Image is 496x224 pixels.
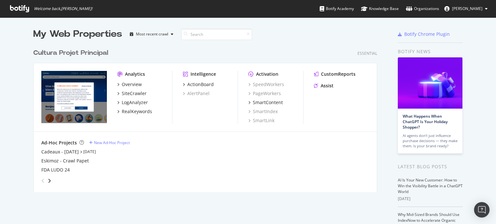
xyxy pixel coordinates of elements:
a: SmartContent [248,99,283,106]
button: [PERSON_NAME] [439,4,493,14]
div: Open Intercom Messenger [474,202,490,218]
div: angle-right [47,178,52,184]
a: New Ad-Hoc Project [89,140,130,145]
div: SmartContent [253,99,283,106]
a: FDA LUDO 24 [41,167,70,173]
a: ActionBoard [183,81,214,88]
div: AI agents don’t just influence purchase decisions — they make them. Is your brand ready? [403,133,458,149]
div: [DATE] [398,196,463,202]
a: SpeedWorkers [248,81,284,88]
div: ActionBoard [187,81,214,88]
div: Overview [122,81,142,88]
div: Knowledge Base [361,5,399,12]
a: Cadeaux - [DATE] [41,149,79,155]
a: Botify Chrome Plugin [398,31,450,37]
div: SiteCrawler [122,90,147,97]
div: Cultura Projet Principal [33,48,108,58]
a: Cultura Projet Principal [33,48,111,58]
div: Most recent crawl [136,32,168,36]
a: RealKeywords [117,108,152,115]
a: SiteCrawler [117,90,147,97]
a: PageWorkers [248,90,281,97]
a: Eskimoz - Crawl Papet [41,158,89,164]
a: Overview [117,81,142,88]
a: SmartLink [248,117,274,124]
div: RealKeywords [122,108,152,115]
div: Analytics [125,71,145,77]
a: CustomReports [314,71,356,77]
div: Activation [256,71,278,77]
div: angle-left [39,176,47,186]
img: cultura.com [41,71,107,123]
div: My Web Properties [33,28,122,41]
a: LogAnalyzer [117,99,148,106]
div: Latest Blog Posts [398,163,463,170]
div: LogAnalyzer [122,99,148,106]
a: [DATE] [83,149,96,154]
div: Botify Academy [320,5,354,12]
div: Assist [321,83,334,89]
div: Botify Chrome Plugin [404,31,450,37]
a: Assist [314,83,334,89]
span: Welcome back, [PERSON_NAME] ! [34,6,92,11]
img: What Happens When ChatGPT Is Your Holiday Shopper? [398,57,462,109]
div: grid [33,41,382,192]
div: Botify news [398,48,463,55]
span: Antoine Séverine [452,6,482,11]
div: Essential [357,51,377,56]
a: What Happens When ChatGPT Is Your Holiday Shopper? [403,113,448,130]
div: Ad-Hoc Projects [41,140,77,146]
a: AI Is Your New Customer: How to Win the Visibility Battle in a ChatGPT World [398,177,463,194]
a: SmartIndex [248,108,278,115]
a: AlertPanel [183,90,210,97]
input: Search [181,29,252,40]
div: New Ad-Hoc Project [94,140,130,145]
div: CustomReports [321,71,356,77]
button: Most recent crawl [127,29,176,39]
div: Intelligence [191,71,216,77]
div: Organizations [406,5,439,12]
